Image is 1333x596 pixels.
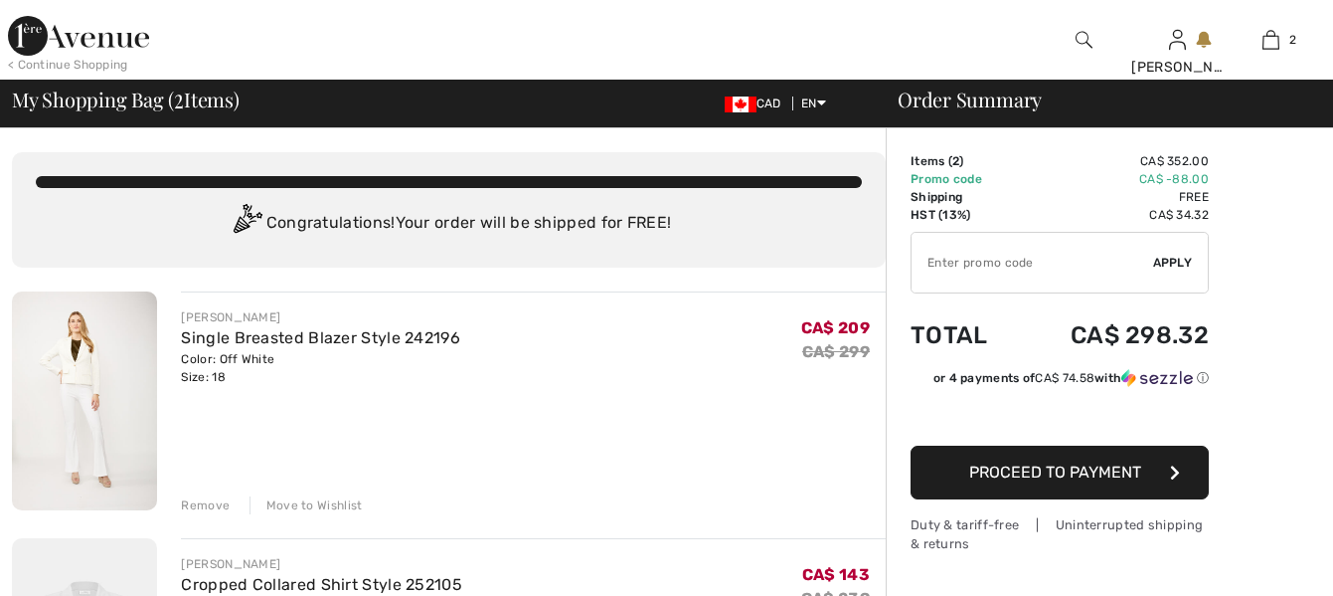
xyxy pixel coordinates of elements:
span: 2 [952,154,959,168]
td: CA$ 34.32 [1017,206,1209,224]
span: CA$ 143 [802,565,870,584]
span: Proceed to Payment [969,463,1141,482]
span: 2 [1289,31,1296,49]
div: < Continue Shopping [8,56,128,74]
span: CA$ 74.58 [1035,371,1094,385]
span: CA$ 209 [801,318,870,337]
div: Duty & tariff-free | Uninterrupted shipping & returns [911,515,1209,553]
div: Remove [181,497,230,514]
iframe: Opens a widget where you can find more information [1208,536,1313,586]
div: or 4 payments of with [933,369,1209,387]
td: Items ( ) [911,152,1017,170]
img: My Info [1169,28,1186,52]
span: Apply [1153,254,1193,272]
span: My Shopping Bag ( Items) [12,90,240,109]
a: Sign In [1169,30,1186,49]
td: HST (13%) [911,206,1017,224]
td: Free [1017,188,1209,206]
span: 2 [174,85,184,110]
img: Congratulation2.svg [227,204,266,244]
img: Sezzle [1121,369,1193,387]
div: Move to Wishlist [250,497,363,514]
td: CA$ 298.32 [1017,301,1209,369]
div: [PERSON_NAME] [181,555,462,573]
s: CA$ 299 [802,342,870,361]
td: Promo code [911,170,1017,188]
div: Order Summary [874,90,1321,109]
td: Total [911,301,1017,369]
button: Proceed to Payment [911,446,1209,499]
td: Shipping [911,188,1017,206]
span: EN [801,97,826,110]
span: CAD [725,97,789,110]
div: Congratulations! Your order will be shipped for FREE! [36,204,862,244]
img: My Bag [1262,28,1279,52]
a: Cropped Collared Shirt Style 252105 [181,575,462,594]
div: Color: Off White Size: 18 [181,350,460,386]
a: 2 [1225,28,1316,52]
img: Canadian Dollar [725,97,756,112]
input: Promo code [912,233,1153,293]
td: CA$ -88.00 [1017,170,1209,188]
div: [PERSON_NAME] [1131,57,1223,78]
div: or 4 payments ofCA$ 74.58withSezzle Click to learn more about Sezzle [911,369,1209,394]
img: 1ère Avenue [8,16,149,56]
img: search the website [1076,28,1092,52]
iframe: PayPal-paypal [911,394,1209,439]
td: CA$ 352.00 [1017,152,1209,170]
a: Single Breasted Blazer Style 242196 [181,328,460,347]
div: [PERSON_NAME] [181,308,460,326]
img: Single Breasted Blazer Style 242196 [12,292,157,510]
